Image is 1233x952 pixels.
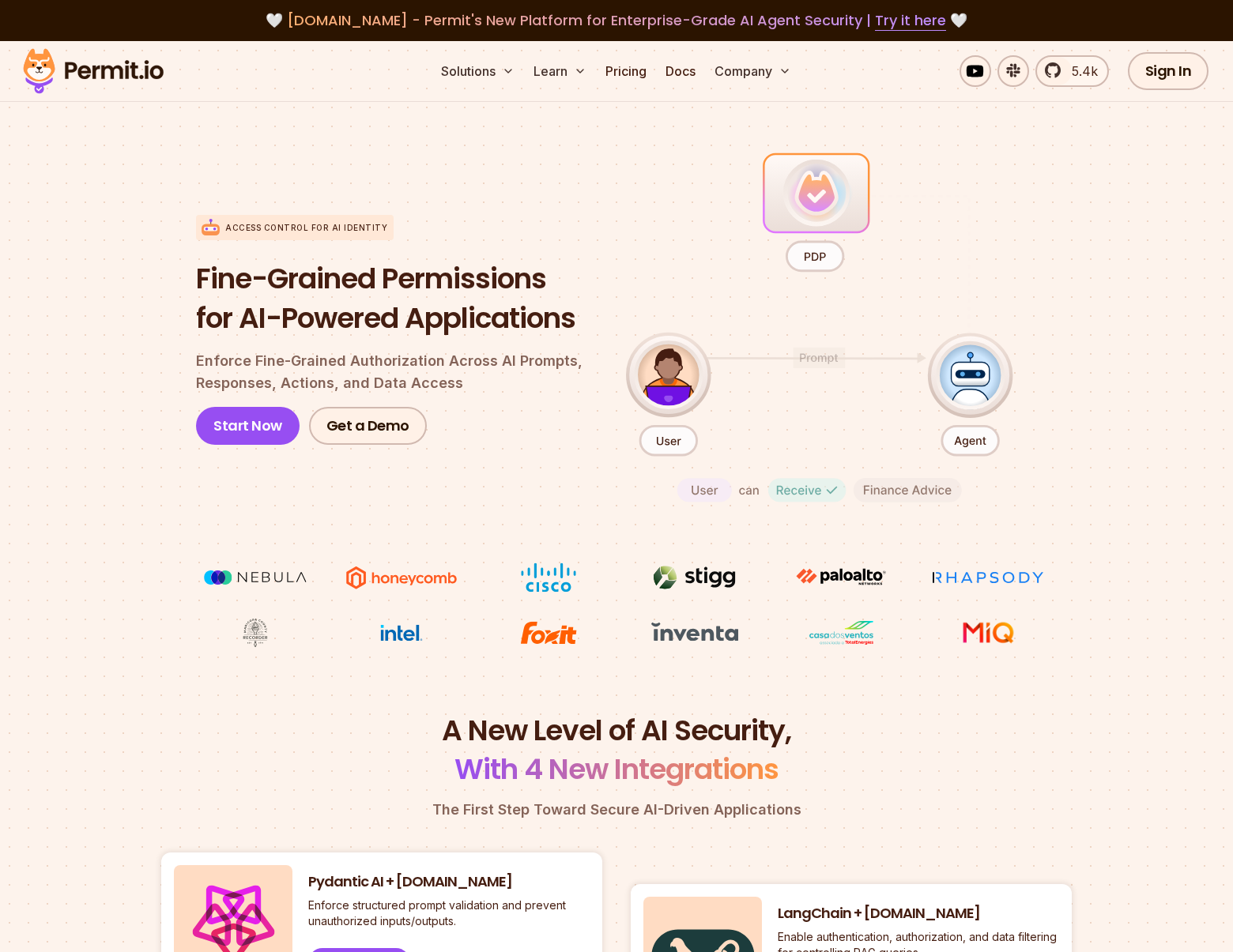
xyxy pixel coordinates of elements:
[309,407,427,445] a: Get a Demo
[435,55,521,87] button: Solutions
[635,563,754,593] img: Stigg
[929,563,1047,593] img: Rhapsody Health
[196,259,601,337] h1: Fine-Grained Permissions for AI-Powered Applications
[225,222,387,234] p: Access control for AI Identity
[196,618,315,648] img: Maricopa County Recorder\'s Office
[308,897,590,929] p: Enforce structured prompt validation and prevent unauthorized inputs/outputs.
[708,55,797,87] button: Company
[1128,52,1209,90] a: Sign In
[599,55,653,87] a: Pricing
[38,9,1195,32] div: 🤍 🤍
[196,350,601,394] p: Enforce Fine-Grained Authorization Across AI Prompts, Responses, Actions, and Data Access
[1035,55,1109,87] a: 5.4k
[527,55,593,87] button: Learn
[196,563,315,593] img: Nebula
[635,618,754,646] img: inventa
[287,10,946,30] span: [DOMAIN_NAME] - Permit's New Platform for Enterprise-Grade AI Agent Security |
[659,55,702,87] a: Docs
[342,618,461,648] img: Intel
[782,563,900,591] img: paloalto
[875,10,946,31] a: Try it here
[778,904,1059,924] h3: LangChain + [DOMAIN_NAME]
[342,563,461,593] img: Honeycomb
[489,563,608,593] img: Cisco
[1062,62,1098,81] span: 5.4k
[489,618,608,648] img: Foxit
[308,872,590,892] h3: Pydantic AI + [DOMAIN_NAME]
[782,618,900,648] img: Casa dos Ventos
[934,619,1041,646] img: MIQ
[16,44,171,98] img: Permit logo
[196,407,300,445] a: Start Now
[454,749,779,789] span: With 4 New Integrations
[161,711,1072,789] h2: A New Level of AI Security,
[161,799,1072,821] p: The First Step Toward Secure AI-Driven Applications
